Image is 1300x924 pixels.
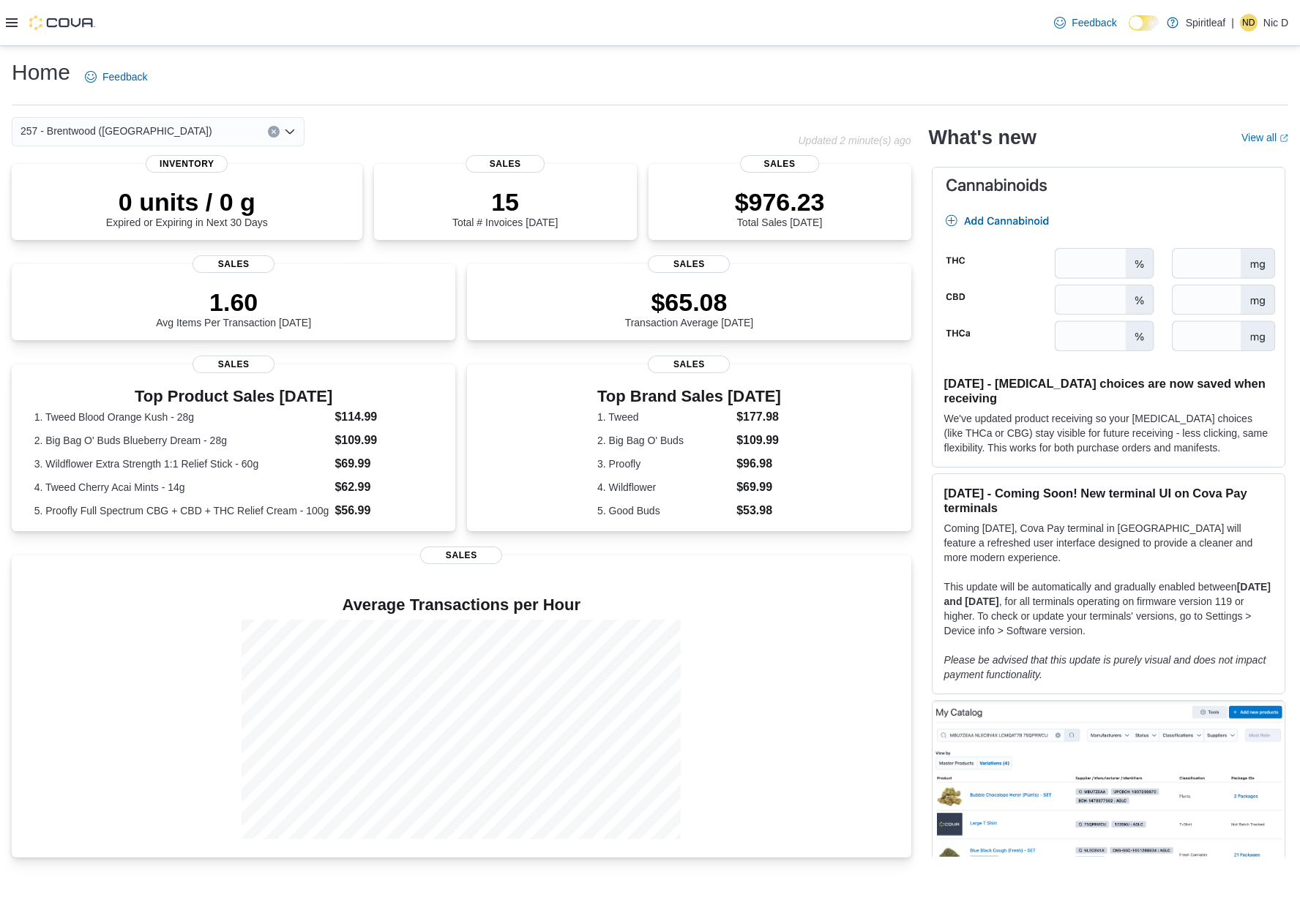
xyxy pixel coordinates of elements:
h4: Average Transactions per Hour [23,596,900,614]
p: We've updated product receiving so your [MEDICAL_DATA] choices (like THCa or CBG) stay visible fo... [944,411,1273,455]
p: Coming [DATE], Cova Pay terminal in [GEOGRAPHIC_DATA] will feature a refreshed user interface des... [944,521,1273,565]
p: 1.60 [156,288,311,317]
h3: [DATE] - Coming Soon! New terminal UI on Cova Pay terminals [944,486,1273,515]
button: Open list of options [284,126,296,138]
p: Nic D [1263,14,1288,31]
svg: External link [1280,134,1288,143]
div: Total # Invoices [DATE] [452,187,558,228]
span: Feedback [102,70,147,84]
dd: $62.99 [335,478,433,496]
dd: $69.99 [736,478,781,496]
div: Avg Items Per Transaction [DATE] [156,288,311,328]
div: Transaction Average [DATE] [625,288,754,328]
dt: 2. Big Bag O' Buds [597,433,731,448]
p: $65.08 [625,288,754,317]
span: Sales [740,155,819,173]
a: View allExternal link [1241,132,1288,143]
h3: Top Brand Sales [DATE] [597,388,781,405]
h1: Home [12,58,70,87]
span: ND [1242,14,1255,31]
a: Feedback [79,62,153,91]
dd: $56.99 [335,502,433,519]
div: Nic D [1240,14,1258,31]
span: Feedback [1072,15,1116,30]
span: Sales [420,546,502,564]
dt: 5. Good Buds [597,503,731,518]
div: Total Sales [DATE] [735,187,825,228]
div: Expired or Expiring in Next 30 Days [106,187,268,228]
button: Clear input [268,126,280,138]
h3: Top Product Sales [DATE] [34,388,433,405]
p: $976.23 [735,187,825,217]
span: Sales [648,356,730,373]
em: Please be advised that this update is purely visual and does not impact payment functionality. [944,654,1266,680]
dt: 2. Big Bag O' Buds Blueberry Dream - 28g [34,433,329,448]
a: Feedback [1048,8,1122,37]
h3: [DATE] - [MEDICAL_DATA] choices are now saved when receiving [944,376,1273,405]
dd: $114.99 [335,408,433,426]
dd: $69.99 [335,455,433,473]
dt: 3. Proofly [597,457,731,471]
dt: 4. Tweed Cherry Acai Mints - 14g [34,480,329,495]
dd: $177.98 [736,408,781,426]
h2: What's new [929,126,1036,149]
dt: 1. Tweed [597,410,731,424]
p: 0 units / 0 g [106,187,268,217]
dd: $53.98 [736,502,781,519]
input: Dark Mode [1129,15,1159,31]
p: Spiritleaf [1186,14,1225,31]
dd: $109.99 [335,432,433,449]
p: 15 [452,187,558,217]
dd: $109.99 [736,432,781,449]
p: Updated 2 minute(s) ago [798,135,911,146]
dt: 3. Wildflower Extra Strength 1:1 Relief Stick - 60g [34,457,329,471]
span: Inventory [146,155,228,173]
dt: 1. Tweed Blood Orange Kush - 28g [34,410,329,424]
span: Sales [193,356,274,373]
span: Sales [648,255,730,273]
span: 257 - Brentwood ([GEOGRAPHIC_DATA]) [20,122,212,140]
dd: $96.98 [736,455,781,473]
dt: 5. Proofly Full Spectrum CBG + CBD + THC Relief Cream - 100g [34,503,329,518]
span: Sales [193,255,274,273]
span: Sales [466,155,545,173]
strong: [DATE] and [DATE] [944,581,1271,607]
p: | [1231,14,1234,31]
span: Dark Mode [1129,31,1129,31]
dt: 4. Wildflower [597,480,731,495]
img: Cova [29,15,95,30]
p: This update will be automatically and gradually enabled between , for all terminals operating on ... [944,579,1273,638]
